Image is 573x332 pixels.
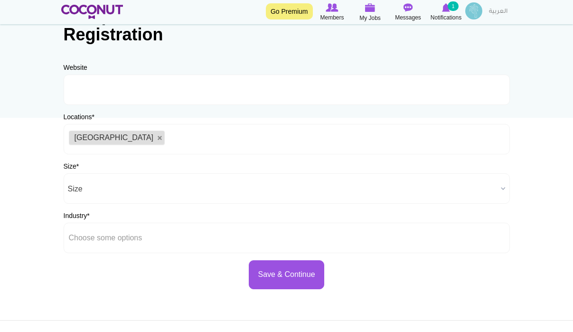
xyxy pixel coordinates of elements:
[448,1,458,11] small: 1
[266,3,313,19] a: Go Premium
[351,2,389,23] a: My Jobs My Jobs
[61,5,123,19] img: Home
[431,13,461,22] span: Notifications
[64,112,94,122] label: Locations
[395,13,421,22] span: Messages
[64,161,79,171] label: Size
[359,13,381,23] span: My Jobs
[87,212,89,219] span: This field is required.
[404,3,413,12] img: Messages
[442,3,450,12] img: Notifications
[484,2,512,21] a: العربية
[326,3,338,12] img: Browse Members
[365,3,376,12] img: My Jobs
[64,63,87,72] label: Website
[76,162,79,170] span: This field is required.
[75,133,154,142] span: [GEOGRAPHIC_DATA]
[313,2,351,22] a: Browse Members Members
[92,113,94,121] span: This field is required.
[68,174,497,204] span: Size
[389,2,427,22] a: Messages Messages
[64,211,90,220] label: Industry
[64,6,182,44] h1: Complete Registration
[427,2,465,22] a: Notifications Notifications 1
[320,13,344,22] span: Members
[249,260,324,289] button: Save & Continue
